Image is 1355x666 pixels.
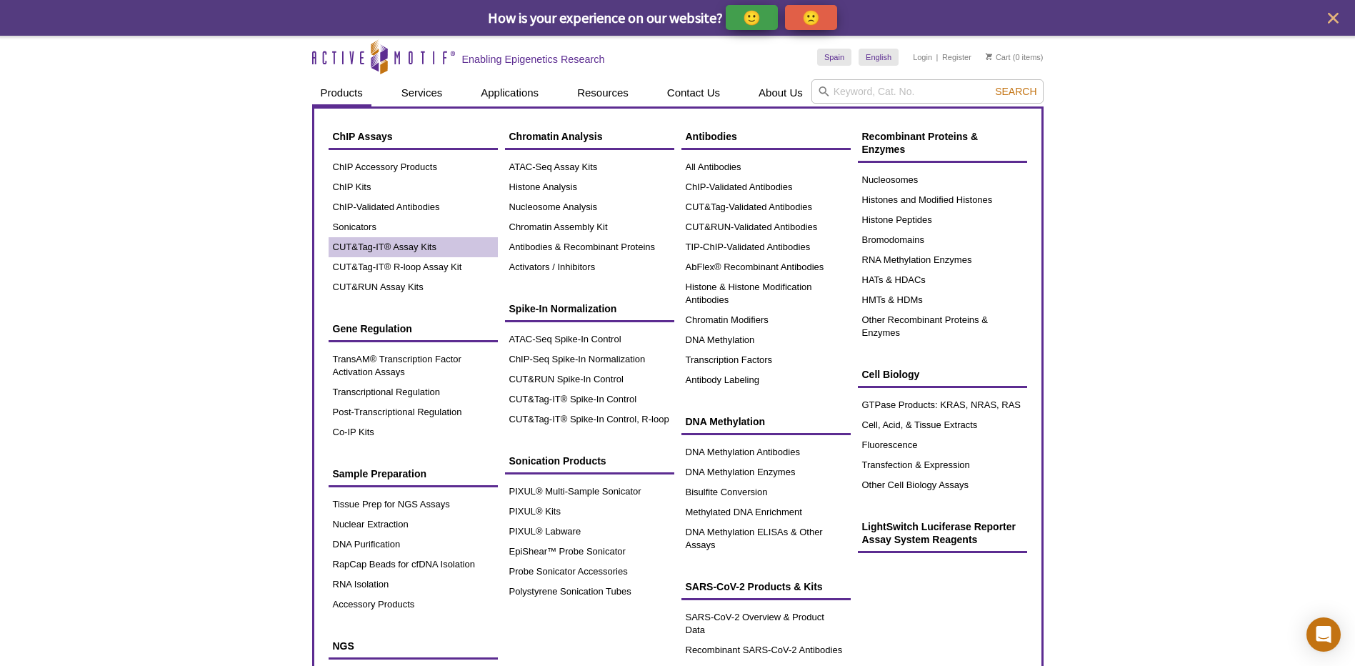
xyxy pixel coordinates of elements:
[681,462,851,482] a: DNA Methylation Enzymes
[1324,9,1342,27] button: close
[681,197,851,217] a: CUT&Tag-Validated Antibodies
[462,53,605,66] h2: Enabling Epigenetics Research
[681,640,851,660] a: Recombinant SARS-CoV-2 Antibodies
[505,157,674,177] a: ATAC-Seq Assay Kits
[858,455,1027,475] a: Transfection & Expression
[1306,617,1341,652] div: Open Intercom Messenger
[681,257,851,277] a: AbFlex® Recombinant Antibodies
[505,582,674,602] a: Polystyrene Sonication Tubes
[743,9,761,26] p: 🙂
[329,460,498,487] a: Sample Preparation
[991,85,1041,98] button: Search
[333,640,354,652] span: NGS
[858,415,1027,435] a: Cell, Acid, & Tissue Extracts
[681,217,851,237] a: CUT&RUN-Validated Antibodies
[329,595,498,615] a: Accessory Products
[681,607,851,640] a: SARS-CoV-2 Overview & Product Data
[329,555,498,575] a: RapCap Beads for cfDNA Isolation
[329,237,498,257] a: CUT&Tag-IT® Assay Kits
[681,442,851,462] a: DNA Methylation Antibodies
[659,79,729,106] a: Contact Us
[329,123,498,150] a: ChIP Assays
[333,323,412,334] span: Gene Regulation
[942,52,971,62] a: Register
[681,277,851,310] a: Histone & Histone Modification Antibodies
[329,515,498,535] a: Nuclear Extraction
[329,315,498,342] a: Gene Regulation
[509,131,603,142] span: Chromatin Analysis
[569,79,637,106] a: Resources
[681,408,851,435] a: DNA Methylation
[681,157,851,177] a: All Antibodies
[329,177,498,197] a: ChIP Kits
[681,502,851,522] a: Methylated DNA Enrichment
[329,257,498,277] a: CUT&Tag-IT® R-loop Assay Kit
[681,482,851,502] a: Bisulfite Conversion
[858,513,1027,553] a: LightSwitch Luciferase Reporter Assay System Reagents
[488,9,723,26] span: How is your experience on our website?
[681,522,851,555] a: DNA Methylation ELISAs & Other Assays
[858,210,1027,230] a: Histone Peptides
[329,632,498,660] a: NGS
[811,79,1044,104] input: Keyword, Cat. No.
[858,250,1027,270] a: RNA Methylation Enzymes
[858,170,1027,190] a: Nucleosomes
[862,521,1016,545] span: LightSwitch Luciferase Reporter Assay System Reagents
[858,395,1027,415] a: GTPase Products: KRAS, NRAS, RAS
[681,237,851,257] a: TIP-ChIP-Validated Antibodies
[505,522,674,542] a: PIXUL® Labware
[681,310,851,330] a: Chromatin Modifiers
[329,197,498,217] a: ChIP-Validated Antibodies
[505,197,674,217] a: Nucleosome Analysis
[509,455,606,467] span: Sonication Products
[986,49,1044,66] li: (0 items)
[995,86,1036,97] span: Search
[862,131,979,155] span: Recombinant Proteins & Enzymes
[858,290,1027,310] a: HMTs & HDMs
[329,157,498,177] a: ChIP Accessory Products
[329,349,498,382] a: TransAM® Transcription Factor Activation Assays
[505,349,674,369] a: ChIP-Seq Spike-In Normalization
[858,123,1027,163] a: Recombinant Proteins & Enzymes
[505,502,674,522] a: PIXUL® Kits
[329,402,498,422] a: Post-Transcriptional Regulation
[312,79,371,106] a: Products
[505,295,674,322] a: Spike-In Normalization
[329,277,498,297] a: CUT&RUN Assay Kits
[505,177,674,197] a: Histone Analysis
[333,468,427,479] span: Sample Preparation
[505,409,674,429] a: CUT&Tag-IT® Spike-In Control, R-loop
[505,447,674,474] a: Sonication Products
[986,53,992,60] img: Your Cart
[329,575,498,595] a: RNA Isolation
[505,389,674,409] a: CUT&Tag-IT® Spike-In Control
[681,573,851,600] a: SARS-CoV-2 Products & Kits
[329,422,498,442] a: Co-IP Kits
[505,369,674,389] a: CUT&RUN Spike-In Control
[505,237,674,257] a: Antibodies & Recombinant Proteins
[686,581,823,592] span: SARS-CoV-2 Products & Kits
[505,482,674,502] a: PIXUL® Multi-Sample Sonicator
[505,217,674,237] a: Chromatin Assembly Kit
[858,190,1027,210] a: Histones and Modified Histones
[686,416,765,427] span: DNA Methylation
[329,535,498,555] a: DNA Purification
[817,49,851,66] a: Spain
[329,217,498,237] a: Sonicators
[681,123,851,150] a: Antibodies
[858,270,1027,290] a: HATs & HDACs
[505,329,674,349] a: ATAC-Seq Spike-In Control
[681,370,851,390] a: Antibody Labeling
[913,52,932,62] a: Login
[681,350,851,370] a: Transcription Factors
[393,79,451,106] a: Services
[858,361,1027,388] a: Cell Biology
[329,382,498,402] a: Transcriptional Regulation
[859,49,899,66] a: English
[681,330,851,350] a: DNA Methylation
[509,303,617,314] span: Spike-In Normalization
[472,79,547,106] a: Applications
[505,123,674,150] a: Chromatin Analysis
[686,131,737,142] span: Antibodies
[505,562,674,582] a: Probe Sonicator Accessories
